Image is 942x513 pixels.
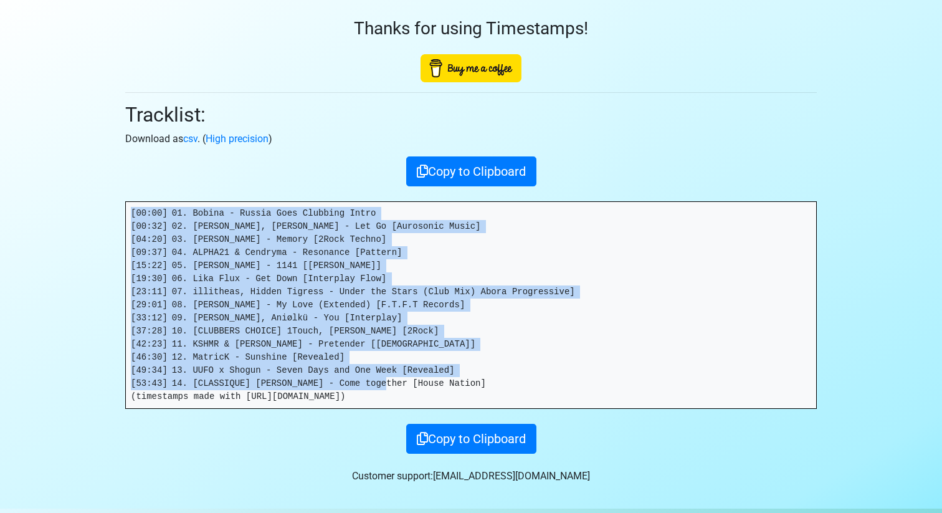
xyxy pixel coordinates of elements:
[406,424,536,454] button: Copy to Clipboard
[206,133,269,145] a: High precision
[183,133,197,145] a: csv
[125,103,817,127] h2: Tracklist:
[125,18,817,39] h3: Thanks for using Timestamps!
[126,202,816,408] pre: [00:00] 01. Bobina - Russia Goes Clubbing Intro [00:32] 02. [PERSON_NAME], [PERSON_NAME] - Let Go...
[125,132,817,146] p: Download as . ( )
[421,54,521,82] img: Buy Me A Coffee
[406,156,536,186] button: Copy to Clipboard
